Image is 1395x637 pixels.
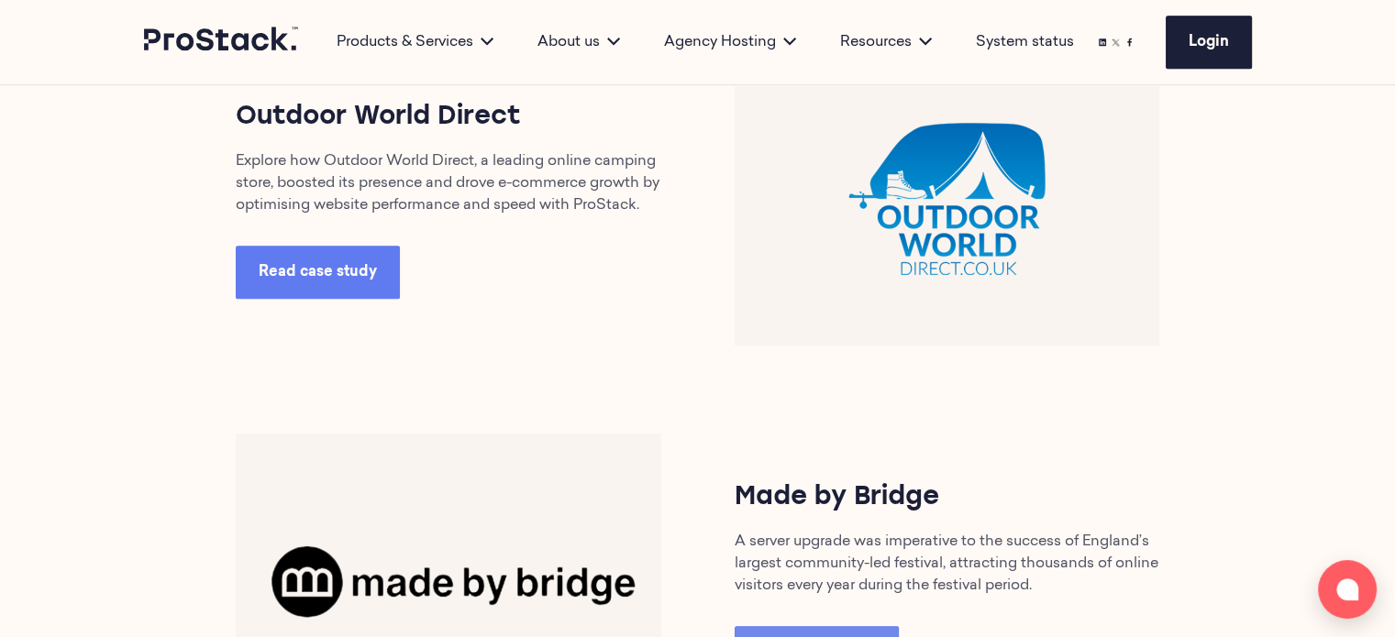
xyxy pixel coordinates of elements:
[818,31,954,53] div: Resources
[144,27,300,58] a: Prostack logo
[259,265,377,280] span: Read case study
[515,31,642,53] div: About us
[1189,35,1229,49] span: Login
[735,479,1160,516] h3: Made by Bridge
[236,150,661,216] p: Explore how Outdoor World Direct, a leading online camping store, boosted its presence and drove ...
[735,531,1160,597] p: A server upgrade was imperative to the success of England’s largest community-led festival, attra...
[1166,16,1252,69] a: Login
[236,246,400,299] a: Read case study
[1318,560,1377,619] button: Open chat window
[735,52,1160,346] img: OWD-768x530.png
[976,31,1074,53] a: System status
[642,31,818,53] div: Agency Hosting
[315,31,515,53] div: Products & Services
[236,99,661,136] h3: Outdoor World Direct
